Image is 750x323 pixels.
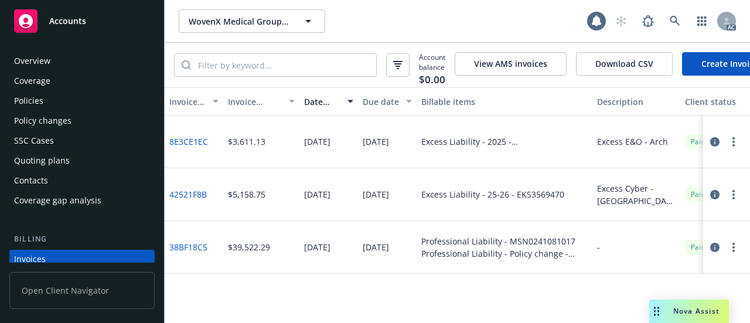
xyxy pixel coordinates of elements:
[9,250,155,268] a: Invoices
[228,135,265,148] div: $3,611.13
[182,60,191,70] svg: Search
[685,240,711,254] div: Paid
[189,15,290,28] span: WovenX Medical Group PLLC; WovenX Health Inc
[421,235,588,247] div: Professional Liability - MSN0241081017
[363,188,389,200] div: [DATE]
[597,135,668,148] div: Excess E&O - Arch
[9,272,155,309] span: Open Client Navigator
[421,188,564,200] div: Excess Liability - 25-26 - EKS3569470
[419,52,445,78] span: Account balance
[14,171,48,190] div: Contacts
[14,72,50,90] div: Coverage
[649,300,664,323] div: Drag to move
[9,151,155,170] a: Quoting plans
[14,250,46,268] div: Invoices
[358,87,417,115] button: Due date
[191,54,376,76] input: Filter by keyword...
[9,5,155,38] a: Accounts
[9,91,155,110] a: Policies
[363,241,389,253] div: [DATE]
[421,96,588,108] div: Billable items
[9,72,155,90] a: Coverage
[169,241,207,253] a: 38BF18C5
[9,191,155,210] a: Coverage gap analysis
[609,9,633,33] a: Start snowing
[455,52,567,76] button: View AMS invoices
[14,151,70,170] div: Quoting plans
[304,135,330,148] div: [DATE]
[419,72,445,87] span: $0.00
[169,135,208,148] a: 8E3CE1EC
[223,87,299,115] button: Invoice amount
[165,87,223,115] button: Invoice ID
[417,87,592,115] button: Billable items
[304,188,330,200] div: [DATE]
[673,306,720,316] span: Nova Assist
[304,241,330,253] div: [DATE]
[597,182,676,207] div: Excess Cyber - [GEOGRAPHIC_DATA]
[649,300,729,323] button: Nova Assist
[576,52,673,76] button: Download CSV
[14,52,50,70] div: Overview
[597,241,600,253] div: -
[169,96,206,108] div: Invoice ID
[690,9,714,33] a: Switch app
[304,96,340,108] div: Date issued
[9,233,155,245] div: Billing
[592,87,680,115] button: Description
[14,131,54,150] div: SSC Cases
[685,134,711,149] div: Paid
[14,111,71,130] div: Policy changes
[228,96,282,108] div: Invoice amount
[228,188,265,200] div: $5,158.75
[49,16,86,26] span: Accounts
[685,187,711,202] div: Paid
[9,171,155,190] a: Contacts
[9,111,155,130] a: Policy changes
[663,9,687,33] a: Search
[363,96,399,108] div: Due date
[363,135,389,148] div: [DATE]
[636,9,660,33] a: Report a Bug
[179,9,325,33] button: WovenX Medical Group PLLC; WovenX Health Inc
[9,52,155,70] a: Overview
[14,191,101,210] div: Coverage gap analysis
[421,247,588,260] div: Professional Liability - Policy change - MSN0241081017
[14,91,43,110] div: Policies
[299,87,358,115] button: Date issued
[169,188,207,200] a: 42521F8B
[597,96,676,108] div: Description
[228,241,270,253] div: $39,522.29
[421,135,588,148] div: Excess Liability - 2025 - C4LPX291415CYBER2024
[9,131,155,150] a: SSC Cases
